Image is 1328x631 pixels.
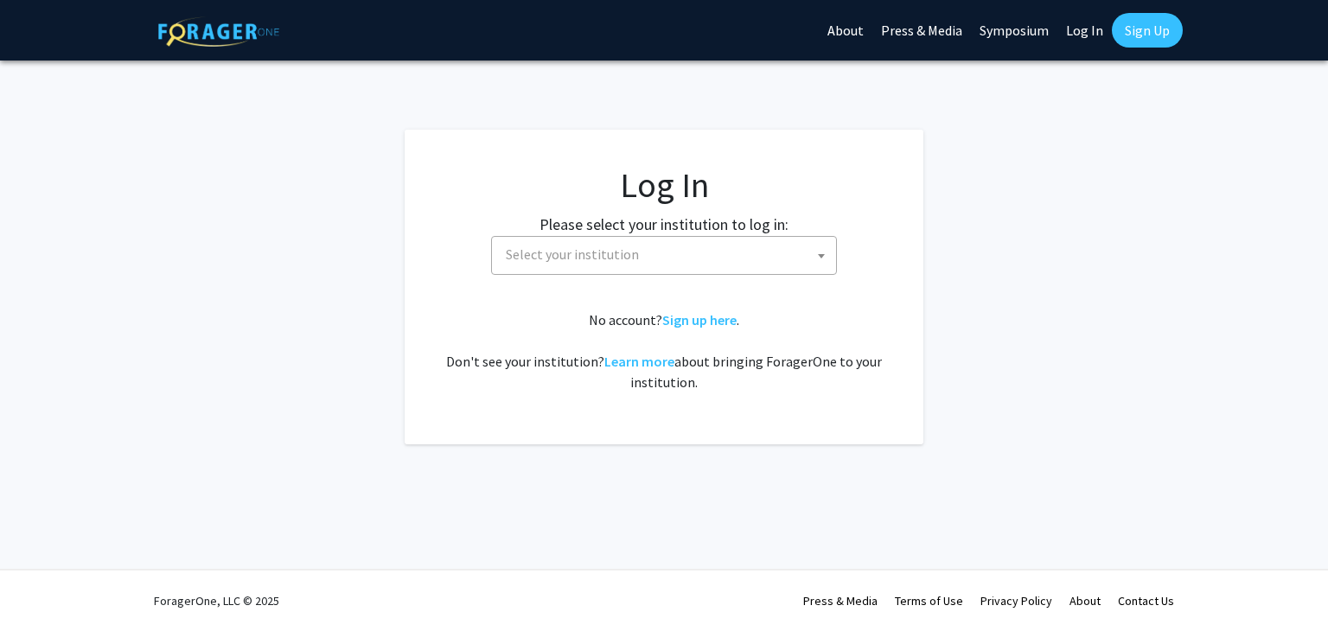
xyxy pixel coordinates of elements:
div: ForagerOne, LLC © 2025 [154,570,279,631]
a: Press & Media [803,593,878,609]
a: Sign Up [1112,13,1183,48]
span: Select your institution [499,237,836,272]
span: Select your institution [491,236,837,275]
img: ForagerOne Logo [158,16,279,47]
label: Please select your institution to log in: [539,213,788,236]
a: Contact Us [1118,593,1174,609]
span: Select your institution [506,245,639,263]
a: Sign up here [662,311,737,328]
a: Learn more about bringing ForagerOne to your institution [604,353,674,370]
a: Privacy Policy [980,593,1052,609]
h1: Log In [439,164,889,206]
a: Terms of Use [895,593,963,609]
a: About [1069,593,1101,609]
div: No account? . Don't see your institution? about bringing ForagerOne to your institution. [439,309,889,392]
